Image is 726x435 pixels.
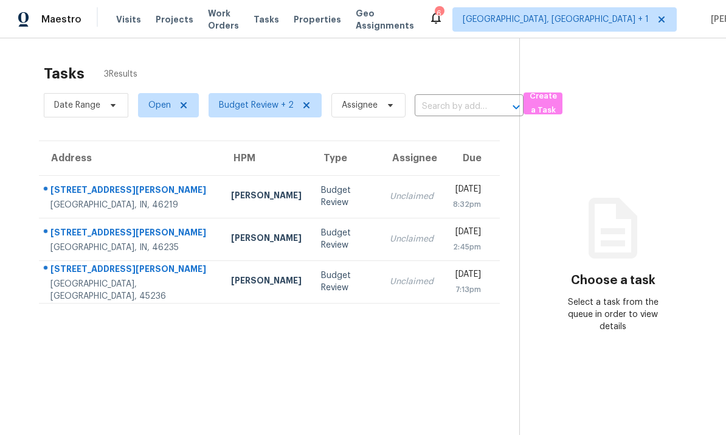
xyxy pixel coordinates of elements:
div: Budget Review [321,227,370,251]
th: Due [443,141,500,175]
span: Geo Assignments [356,7,414,32]
div: [PERSON_NAME] [231,232,302,247]
div: Budget Review [321,270,370,294]
div: 8:32pm [453,198,481,211]
span: Date Range [54,99,100,111]
div: 2:45pm [453,241,481,253]
span: [GEOGRAPHIC_DATA], [GEOGRAPHIC_DATA] + 1 [463,13,649,26]
div: Unclaimed [390,233,434,245]
div: [GEOGRAPHIC_DATA], IN, 46235 [50,242,212,254]
span: Visits [116,13,141,26]
th: Assignee [380,141,443,175]
span: Properties [294,13,341,26]
h3: Choose a task [571,274,655,287]
div: Unclaimed [390,190,434,203]
div: Unclaimed [390,276,434,288]
div: [PERSON_NAME] [231,189,302,204]
span: Create a Task [530,89,556,117]
th: Address [39,141,221,175]
h2: Tasks [44,68,85,80]
span: Open [148,99,171,111]
span: Tasks [254,15,279,24]
div: [PERSON_NAME] [231,274,302,290]
button: Create a Task [524,92,562,114]
span: Projects [156,13,193,26]
div: Budget Review [321,184,370,209]
div: [DATE] [453,226,481,241]
div: Select a task from the queue in order to view details [566,296,660,333]
div: 7:13pm [453,284,481,296]
span: Maestro [41,13,81,26]
span: Budget Review + 2 [219,99,294,111]
div: [GEOGRAPHIC_DATA], IN, 46219 [50,199,212,211]
div: [DATE] [453,268,481,284]
input: Search by address [415,97,489,116]
div: 6 [435,7,443,19]
span: 3 Results [104,68,137,80]
span: Assignee [342,99,378,111]
th: HPM [221,141,311,175]
div: [GEOGRAPHIC_DATA], [GEOGRAPHIC_DATA], 45236 [50,278,212,302]
button: Open [508,99,525,116]
div: [DATE] [453,183,481,198]
div: [STREET_ADDRESS][PERSON_NAME] [50,184,212,199]
div: [STREET_ADDRESS][PERSON_NAME] [50,263,212,278]
div: [STREET_ADDRESS][PERSON_NAME] [50,226,212,242]
th: Type [311,141,379,175]
span: Work Orders [208,7,239,32]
